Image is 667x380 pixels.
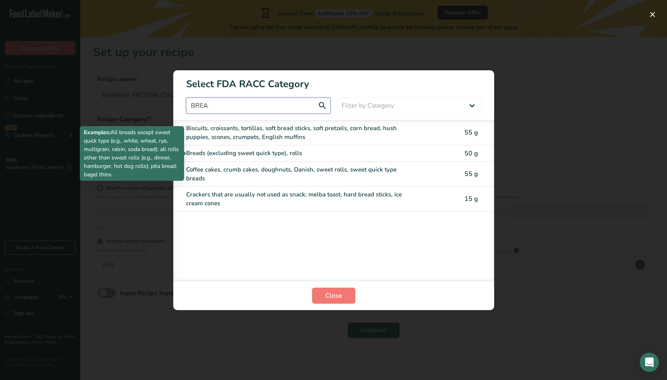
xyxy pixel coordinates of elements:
div: Open Intercom Messenger [640,353,659,372]
div: Biscuits, croissants, tortillas, soft bread sticks, soft pretzels, corn bread, hush puppies, scon... [186,124,414,142]
span: 15 g [464,194,478,203]
input: Type here to start searching.. [186,98,330,114]
div: Crackers that are usually not used as snack; melba toast, hard bread sticks, ice cream cones [186,190,414,208]
span: 50 g [464,149,478,158]
span: 55 g [464,128,478,137]
h1: Select FDA RACC Category [173,70,494,91]
div: Breads (excluding sweet quick type), rolls [186,149,414,158]
div: Coffee cakes, crumb cakes, doughnuts, Danish, sweet rolls, sweet quick type breads [186,165,414,183]
button: Close [312,288,355,304]
p: All breads except sweet quick type (e.g., white, wheat, rye, multigrain, raisin, soda bread); all... [84,128,180,179]
span: Close [325,291,342,300]
b: Examples: [84,129,110,136]
span: 55 g [464,170,478,178]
